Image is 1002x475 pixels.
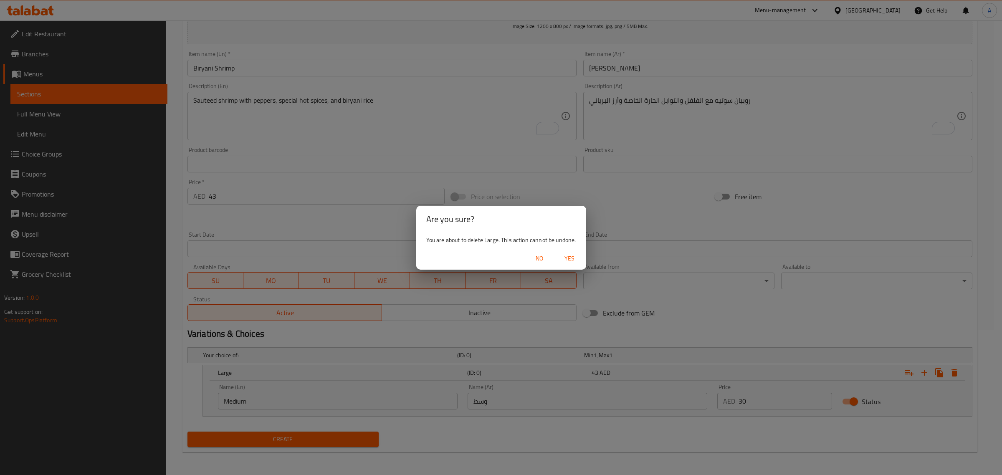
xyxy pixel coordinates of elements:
button: No [526,251,553,266]
button: Yes [556,251,583,266]
h2: Are you sure? [426,212,576,226]
span: Yes [559,253,579,264]
div: You are about to delete Large. This action cannot be undone. [416,232,586,248]
span: No [529,253,549,264]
